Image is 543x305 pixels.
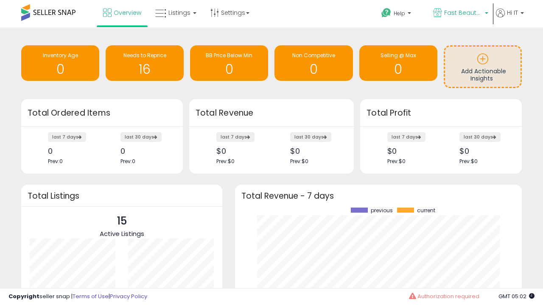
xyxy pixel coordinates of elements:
h1: 0 [194,62,264,76]
div: 0 [120,147,168,155]
span: Active Listings [100,229,144,238]
span: Help [394,10,405,17]
h3: Total Profit [367,107,515,119]
a: Needs to Reprice 16 [106,45,184,81]
label: last 30 days [120,132,162,142]
span: Overview [114,8,141,17]
label: last 7 days [387,132,425,142]
a: Non Competitive 0 [274,45,353,81]
span: Fast Beauty ([GEOGRAPHIC_DATA]) [444,8,482,17]
div: seller snap | | [8,293,147,301]
a: Privacy Policy [110,292,147,300]
span: Needs to Reprice [123,52,166,59]
h1: 0 [25,62,95,76]
span: Prev: $0 [459,158,478,165]
span: Selling @ Max [381,52,416,59]
strong: Copyright [8,292,39,300]
label: last 30 days [459,132,501,142]
div: $0 [216,147,265,155]
i: Get Help [381,8,392,18]
span: Inventory Age [43,52,78,59]
span: Prev: $0 [216,158,235,165]
span: BB Price Below Min [206,52,252,59]
span: 2025-08-12 05:02 GMT [498,292,535,300]
a: Add Actionable Insights [445,47,521,87]
h1: 0 [364,62,433,76]
h1: 16 [110,62,179,76]
div: 0 [48,147,95,155]
div: $0 [387,147,435,155]
label: last 7 days [216,132,255,142]
a: BB Price Below Min 0 [190,45,268,81]
a: Help [375,1,425,28]
div: $0 [459,147,507,155]
span: previous [371,208,393,213]
a: Inventory Age 0 [21,45,99,81]
span: Prev: $0 [387,158,406,165]
label: last 7 days [48,132,86,142]
span: current [417,208,435,213]
a: Hi IT [496,8,524,28]
span: Prev: 0 [48,158,63,165]
a: Terms of Use [73,292,109,300]
span: Listings [168,8,190,17]
div: $0 [290,147,339,155]
h3: Total Listings [28,193,216,199]
h3: Total Revenue [196,107,347,119]
h1: 0 [279,62,348,76]
span: Hi IT [507,8,518,17]
label: last 30 days [290,132,331,142]
a: Selling @ Max 0 [359,45,437,81]
h3: Total Revenue - 7 days [241,193,515,199]
span: Prev: $0 [290,158,308,165]
span: Add Actionable Insights [461,67,506,83]
span: Non Competitive [292,52,335,59]
span: Prev: 0 [120,158,135,165]
p: 15 [100,213,144,229]
h3: Total Ordered Items [28,107,176,119]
